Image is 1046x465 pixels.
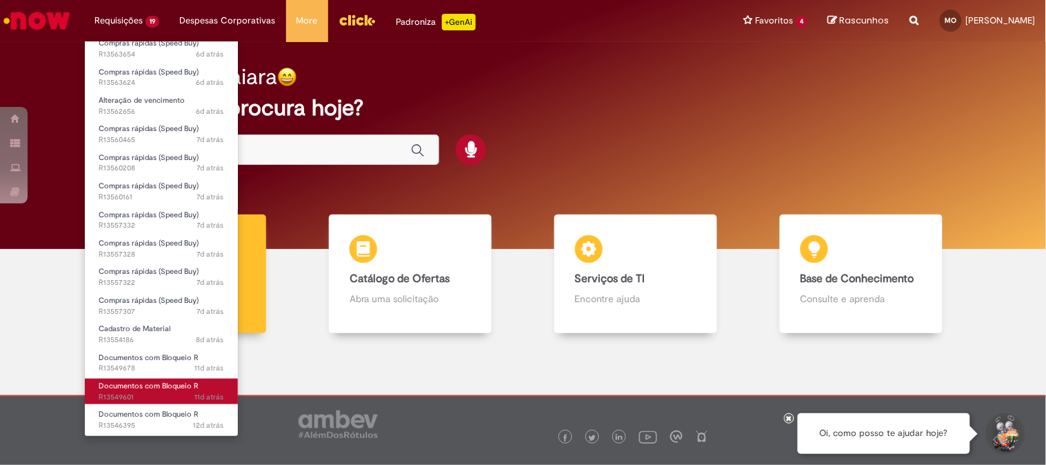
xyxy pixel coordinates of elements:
[99,152,199,163] span: Compras rápidas (Speed Buy)
[801,292,922,306] p: Consulte e aprenda
[197,77,224,88] span: 6d atrás
[339,10,376,30] img: click_logo_yellow_360x200.png
[197,106,224,117] span: 6d atrás
[589,435,596,442] img: logo_footer_twitter.png
[84,41,239,437] ul: Requisições
[1,7,72,34] img: ServiceNow
[197,306,224,317] time: 23/09/2025 07:57:05
[194,420,224,431] time: 18/09/2025 10:43:29
[85,93,238,119] a: Aberto R13562656 : Alteração de vencimento
[639,428,657,446] img: logo_footer_youtube.png
[195,363,224,373] time: 19/09/2025 10:00:15
[99,181,199,191] span: Compras rápidas (Speed Buy)
[197,49,224,59] span: 6d atrás
[99,123,199,134] span: Compras rápidas (Speed Buy)
[99,420,224,431] span: R13546395
[99,324,170,334] span: Cadastro de Material
[85,150,238,176] a: Aberto R13560208 : Compras rápidas (Speed Buy)
[99,277,224,288] span: R13557322
[350,272,450,286] b: Catálogo de Ofertas
[99,409,199,419] span: Documentos com Bloqueio R
[197,277,224,288] span: 7d atrás
[945,16,957,25] span: MO
[99,95,185,106] span: Alteração de vencimento
[197,192,224,202] time: 23/09/2025 16:15:11
[197,135,224,145] time: 23/09/2025 17:02:37
[575,292,696,306] p: Encontre ajuda
[85,65,238,90] a: Aberto R13563624 : Compras rápidas (Speed Buy)
[195,392,224,402] span: 11d atrás
[670,431,683,443] img: logo_footer_workplace.png
[85,179,238,204] a: Aberto R13560161 : Compras rápidas (Speed Buy)
[94,14,143,28] span: Requisições
[99,266,199,277] span: Compras rápidas (Speed Buy)
[277,67,297,87] img: happy-face.png
[99,249,224,260] span: R13557328
[99,163,224,174] span: R13560208
[755,14,793,28] span: Favoritos
[99,192,224,203] span: R13560161
[442,14,476,30] p: +GenAi
[350,292,471,306] p: Abra uma solicitação
[796,16,807,28] span: 4
[197,49,224,59] time: 24/09/2025 15:30:33
[72,215,298,334] a: Tirar dúvidas Tirar dúvidas com Lupi Assist e Gen Ai
[197,135,224,145] span: 7d atrás
[85,264,238,290] a: Aberto R13557322 : Compras rápidas (Speed Buy)
[99,49,224,60] span: R13563654
[801,272,914,286] b: Base de Conhecimento
[85,293,238,319] a: Aberto R13557307 : Compras rápidas (Speed Buy)
[197,77,224,88] time: 24/09/2025 15:24:40
[195,392,224,402] time: 19/09/2025 09:50:54
[99,106,224,117] span: R13562656
[197,163,224,173] span: 7d atrás
[197,306,224,317] span: 7d atrás
[103,96,942,120] h2: O que você procura hoje?
[562,435,569,442] img: logo_footer_facebook.png
[99,381,199,391] span: Documentos com Bloqueio R
[99,67,199,77] span: Compras rápidas (Speed Buy)
[85,236,238,261] a: Aberto R13557328 : Compras rápidas (Speed Buy)
[696,431,708,443] img: logo_footer_naosei.png
[197,335,224,345] span: 8d atrás
[85,121,238,147] a: Aberto R13560465 : Compras rápidas (Speed Buy)
[99,220,224,231] span: R13557332
[197,106,224,117] time: 24/09/2025 11:48:41
[798,413,970,454] div: Oi, como posso te ajudar hoje?
[523,215,749,334] a: Serviços de TI Encontre ajuda
[99,38,199,48] span: Compras rápidas (Speed Buy)
[99,238,199,248] span: Compras rápidas (Speed Buy)
[99,295,199,306] span: Compras rápidas (Speed Buy)
[99,363,224,374] span: R13549678
[840,14,889,27] span: Rascunhos
[299,410,378,438] img: logo_footer_ambev_rotulo_gray.png
[197,249,224,259] time: 23/09/2025 08:05:52
[99,353,199,363] span: Documentos com Bloqueio R
[99,306,224,317] span: R13557307
[85,36,238,61] a: Aberto R13563654 : Compras rápidas (Speed Buy)
[966,14,1036,26] span: [PERSON_NAME]
[298,215,523,334] a: Catálogo de Ofertas Abra uma solicitação
[145,16,159,28] span: 19
[99,210,199,220] span: Compras rápidas (Speed Buy)
[85,321,238,347] a: Aberto R13554186 : Cadastro de Material
[396,14,476,30] div: Padroniza
[85,379,238,404] a: Aberto R13549601 : Documentos com Bloqueio R
[99,335,224,346] span: R13554186
[984,413,1025,455] button: Iniciar Conversa de Suporte
[195,363,224,373] span: 11d atrás
[85,407,238,433] a: Aberto R13546395 : Documentos com Bloqueio R
[197,192,224,202] span: 7d atrás
[99,135,224,146] span: R13560465
[197,220,224,230] time: 23/09/2025 08:08:15
[99,392,224,403] span: R13549601
[99,77,224,88] span: R13563624
[296,14,318,28] span: More
[748,215,974,334] a: Base de Conhecimento Consulte e aprenda
[197,249,224,259] span: 7d atrás
[180,14,276,28] span: Despesas Corporativas
[85,208,238,233] a: Aberto R13557332 : Compras rápidas (Speed Buy)
[194,420,224,431] span: 12d atrás
[197,220,224,230] span: 7d atrás
[197,163,224,173] time: 23/09/2025 16:22:42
